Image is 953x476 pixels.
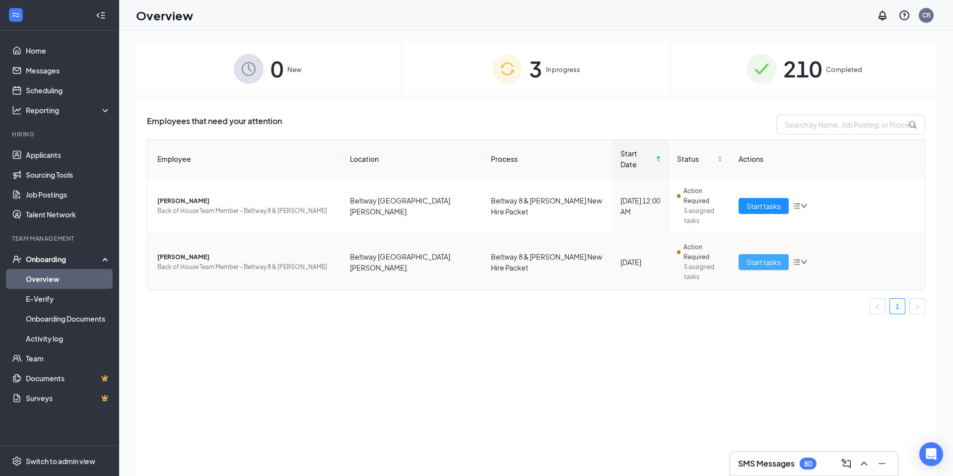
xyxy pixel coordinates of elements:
button: Start tasks [739,254,789,270]
svg: QuestionInfo [898,9,910,21]
svg: Analysis [12,105,22,115]
a: SurveysCrown [26,388,111,408]
button: right [909,298,925,314]
a: 1 [890,299,905,314]
div: CR [922,11,931,19]
div: 80 [804,460,812,468]
div: Open Intercom Messenger [919,442,943,466]
input: Search by Name, Job Posting, or Process [776,115,925,135]
span: New [287,65,301,74]
span: down [801,259,808,266]
th: Actions [731,140,925,178]
span: 0 [271,52,283,86]
a: Scheduling [26,80,111,100]
span: Employees that need your attention [147,115,282,135]
a: DocumentsCrown [26,368,111,388]
span: Completed [826,65,862,74]
li: 1 [889,298,905,314]
span: Start tasks [747,257,781,268]
svg: Notifications [877,9,888,21]
svg: ComposeMessage [840,458,852,470]
td: Beltway 8 & [PERSON_NAME] New Hire Packet [483,234,613,290]
a: E-Verify [26,289,111,309]
th: Employee [147,140,342,178]
svg: Settings [12,456,22,466]
span: Start tasks [747,201,781,211]
a: Sourcing Tools [26,165,111,185]
span: 210 [783,52,822,86]
a: Applicants [26,145,111,165]
svg: WorkstreamLogo [11,10,21,20]
div: [DATE] 12:00 AM [620,195,661,217]
svg: Minimize [876,458,888,470]
td: Beltway 8 & [PERSON_NAME] New Hire Packet [483,178,613,234]
span: left [875,304,881,310]
li: Next Page [909,298,925,314]
a: Messages [26,61,111,80]
div: Team Management [12,234,109,243]
span: 5 assigned tasks [684,262,723,282]
button: left [870,298,885,314]
td: Beltway [GEOGRAPHIC_DATA][PERSON_NAME]. [342,234,483,290]
td: Beltway [GEOGRAPHIC_DATA][PERSON_NAME]. [342,178,483,234]
span: 3 [529,52,542,86]
span: down [801,203,808,209]
span: Back of House Team Member - Beltway 8 & [PERSON_NAME] [157,206,334,216]
a: Onboarding Documents [26,309,111,329]
span: Action Required [683,186,723,206]
h1: Overview [136,7,193,24]
button: ChevronUp [856,456,872,472]
h3: SMS Messages [738,458,795,469]
div: Hiring [12,130,109,138]
a: Overview [26,269,111,289]
div: Onboarding [26,254,102,264]
span: [PERSON_NAME] [157,252,334,262]
th: Process [483,140,613,178]
li: Previous Page [870,298,885,314]
a: Activity log [26,329,111,348]
span: right [914,304,920,310]
span: 5 assigned tasks [684,206,723,226]
th: Location [342,140,483,178]
a: Team [26,348,111,368]
span: Start Date [620,148,654,170]
span: bars [793,258,801,266]
span: In progress [546,65,580,74]
div: Reporting [26,105,111,115]
div: Switch to admin view [26,456,95,466]
a: Talent Network [26,204,111,224]
a: Job Postings [26,185,111,204]
button: Minimize [874,456,890,472]
svg: UserCheck [12,254,22,264]
span: bars [793,202,801,210]
a: Home [26,41,111,61]
button: Start tasks [739,198,789,214]
span: Action Required [683,242,723,262]
span: [PERSON_NAME] [157,196,334,206]
th: Status [669,140,731,178]
svg: ChevronUp [858,458,870,470]
svg: Collapse [96,10,106,20]
button: ComposeMessage [838,456,854,472]
span: Back of House Team Member - Beltway 8 & [PERSON_NAME] [157,262,334,272]
span: Status [677,153,715,164]
div: [DATE] [620,257,661,268]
